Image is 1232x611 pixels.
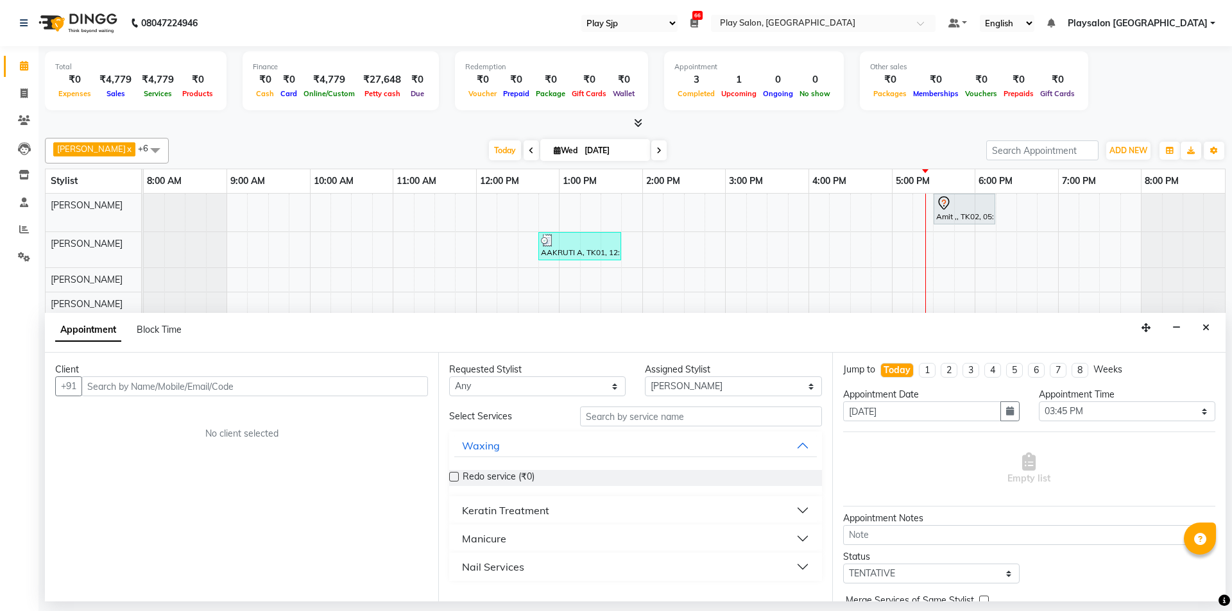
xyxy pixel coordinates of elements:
[551,146,581,155] span: Wed
[1178,560,1219,598] iframe: chat widget
[51,274,123,285] span: [PERSON_NAME]
[1109,146,1147,155] span: ADD NEW
[33,5,121,41] img: logo
[941,363,957,378] li: 2
[1037,89,1078,98] span: Gift Cards
[718,89,760,98] span: Upcoming
[253,62,429,72] div: Finance
[760,89,796,98] span: Ongoing
[1197,318,1215,338] button: Close
[1072,363,1088,378] li: 8
[893,172,933,190] a: 5:00 PM
[138,143,158,153] span: +6
[144,172,185,190] a: 8:00 AM
[580,406,822,426] input: Search by service name
[454,555,816,578] button: Nail Services
[674,89,718,98] span: Completed
[94,72,137,87] div: ₹4,779
[910,72,962,87] div: ₹0
[569,72,610,87] div: ₹0
[796,72,834,87] div: 0
[311,172,357,190] a: 10:00 AM
[963,363,979,378] li: 3
[962,89,1000,98] span: Vouchers
[1007,453,1050,485] span: Empty list
[407,89,427,98] span: Due
[843,388,1020,401] div: Appointment Date
[1106,142,1151,160] button: ADD NEW
[962,72,1000,87] div: ₹0
[253,89,277,98] span: Cash
[477,172,522,190] a: 12:00 PM
[1037,72,1078,87] div: ₹0
[884,364,911,377] div: Today
[910,89,962,98] span: Memberships
[462,503,549,518] div: Keratin Treatment
[500,89,533,98] span: Prepaid
[55,376,82,396] button: +91
[690,17,698,29] a: 66
[358,72,406,87] div: ₹27,648
[253,72,277,87] div: ₹0
[465,89,500,98] span: Voucher
[986,140,1099,160] input: Search Appointment
[975,172,1016,190] a: 6:00 PM
[462,438,500,453] div: Waxing
[1059,172,1099,190] a: 7:00 PM
[540,234,620,258] div: AAKRUTI A, TK01, 12:45 PM-01:45 PM, Spa pedicure
[126,144,132,154] a: x
[300,72,358,87] div: ₹4,779
[1000,89,1037,98] span: Prepaids
[454,527,816,550] button: Manicure
[919,363,936,378] li: 1
[870,89,910,98] span: Packages
[406,72,429,87] div: ₹0
[51,298,123,310] span: [PERSON_NAME]
[846,594,974,610] span: Merge Services of Same Stylist
[179,89,216,98] span: Products
[1050,363,1066,378] li: 7
[643,172,683,190] a: 2:00 PM
[489,140,521,160] span: Today
[984,363,1001,378] li: 4
[179,72,216,87] div: ₹0
[86,427,397,440] div: No client selected
[393,172,440,190] a: 11:00 AM
[870,62,1078,72] div: Other sales
[227,172,268,190] a: 9:00 AM
[1039,388,1215,401] div: Appointment Time
[533,72,569,87] div: ₹0
[449,363,626,376] div: Requested Stylist
[141,5,198,41] b: 08047224946
[843,512,1215,525] div: Appointment Notes
[1028,363,1045,378] li: 6
[462,531,506,546] div: Manicure
[454,499,816,522] button: Keratin Treatment
[796,89,834,98] span: No show
[843,401,1001,421] input: yyyy-mm-dd
[533,89,569,98] span: Package
[51,238,123,249] span: [PERSON_NAME]
[726,172,766,190] a: 3:00 PM
[137,72,179,87] div: ₹4,779
[843,363,875,376] div: Jump to
[277,89,300,98] span: Card
[55,319,121,342] span: Appointment
[465,72,500,87] div: ₹0
[454,434,816,457] button: Waxing
[674,62,834,72] div: Appointment
[361,89,404,98] span: Petty cash
[300,89,358,98] span: Online/Custom
[581,141,645,160] input: 2025-09-03
[141,89,175,98] span: Services
[610,89,638,98] span: Wallet
[569,89,610,98] span: Gift Cards
[465,62,638,72] div: Redemption
[935,196,994,222] div: Amit ,, TK02, 05:30 PM-06:15 PM, Blowdry + Shampoo + Conditioner[L'OREAL] Medium
[462,559,524,574] div: Nail Services
[137,324,182,335] span: Block Time
[692,11,703,20] span: 66
[51,175,78,187] span: Stylist
[103,89,128,98] span: Sales
[1142,172,1182,190] a: 8:00 PM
